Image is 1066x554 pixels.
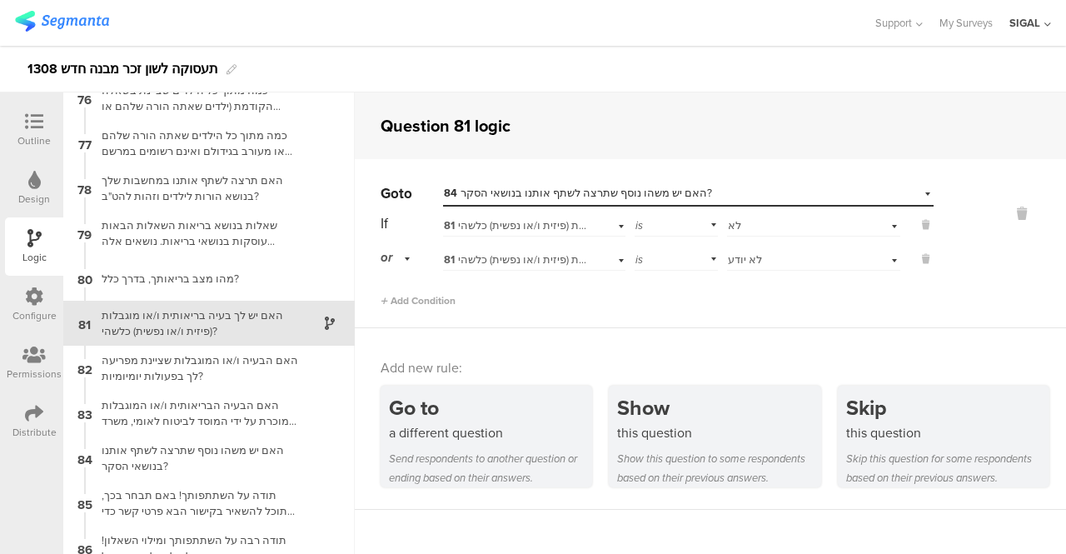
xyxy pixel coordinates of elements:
div: Design [18,192,50,207]
div: מהו מצב בריאותך, בדרך כלל? [92,271,300,287]
span: Add Condition [381,293,456,308]
span: 78 [77,179,92,197]
span: is [635,252,643,267]
div: האם תרצה לשתף אותנו במחשבות שלך בנושא הורות לילדים וזהות להט"ב? [92,172,300,204]
div: Permissions [7,367,62,382]
span: האם יש לך בעיה בריאותית ו/או מוגבלות (פיזית ו/או נפשית) כלשהי? [444,252,758,267]
img: segmanta logo [15,11,109,32]
div: תעסוקה לשון זכר מבנה חדש 1308 [27,56,218,82]
div: SIGAL [1009,15,1040,31]
div: a different question [389,423,592,442]
div: האם יש לך בעיה בריאותית ו/או מוגבלות (פיזית ו/או נפשית) כלשהי? [444,218,588,233]
div: שאלות בנושא בריאות השאלות הבאות עוסקות בנושאי בריאות. נושאים אלה חשובים לנו להבנת מצבי [PERSON_NA... [92,217,300,249]
span: to [399,183,412,204]
div: Outline [17,133,51,148]
div: Send respondents to another question or ending based on their answers. [389,449,592,487]
span: 85 [77,494,92,512]
span: לא יודע [728,252,762,267]
div: כמה מתוך כל הילדים שציינת בשאלה הקודמת (ילדים שאתה הורה שלהם או מעורב בגידולם ואינם רשומים כילדיך... [92,82,300,114]
div: האם הבעיה ו/או המוגבלות שציינת מפריעה לך בפעולות יומיומיות? [92,352,300,384]
span: 82 [77,359,92,377]
div: האם יש לך בעיה בריאותית ו/או מוגבלות (פיזית ו/או נפשית) כלשהי? [92,307,300,339]
div: Add new rule: [381,358,1042,377]
span: Go [381,183,399,204]
div: Configure [12,308,57,323]
div: Go to [389,392,592,423]
span: 84 [77,449,92,467]
span: 77 [78,134,92,152]
span: 81 [78,314,91,332]
span: 81 [444,218,455,233]
span: לא [728,217,741,233]
span: or [381,248,392,267]
span: is [635,217,643,233]
div: this question [617,423,820,442]
div: Skip this question for some respondents based on their previous answers. [846,449,1049,487]
div: Distribute [12,425,57,440]
div: האם יש משהו נוסף שתרצה לשתף אותנו בנושאי הסקר? [92,442,300,474]
div: this question [846,423,1049,442]
span: 79 [77,224,92,242]
span: 76 [77,89,92,107]
span: 83 [77,404,92,422]
span: 80 [77,269,92,287]
div: If [381,213,441,234]
div: Show this question to some respondents based on their previous answers. [617,449,820,487]
span: 84 [444,186,457,201]
div: Skip [846,392,1049,423]
div: כמה מתוך כל הילדים שאתה הורה שלהם או מעורב בגידולם ואינם רשומים במרשם האוכלוסין כילדיך גרים איתך ... [92,127,300,159]
div: האם הבעיה הבריאותית ו/או המוגבלות מוכרת על ידי המוסד לביטוח לאומי, משרד הביטחון או גוף ממשלתי אחר? [92,397,300,429]
div: תודה על השתתפותך! באם תבחר בכך, תוכל להשאיר בקישור הבא פרטי קשר כדי לקבל מאיתנו מידע על פעילויות ... [92,487,300,519]
span: האם יש לך בעיה בריאותית ו/או מוגבלות (פיזית ו/או נפשית) כלשהי? [444,217,758,233]
span: 81 [444,252,455,267]
div: Logic [22,250,47,265]
span: Support [875,15,912,31]
div: Question 81 logic [381,113,511,138]
div: Show [617,392,820,423]
div: האם יש לך בעיה בריאותית ו/או מוגבלות (פיזית ו/או נפשית) כלשהי? [444,252,588,267]
span: האם יש משהו נוסף שתרצה לשתף אותנו בנושאי הסקר? [444,185,712,201]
